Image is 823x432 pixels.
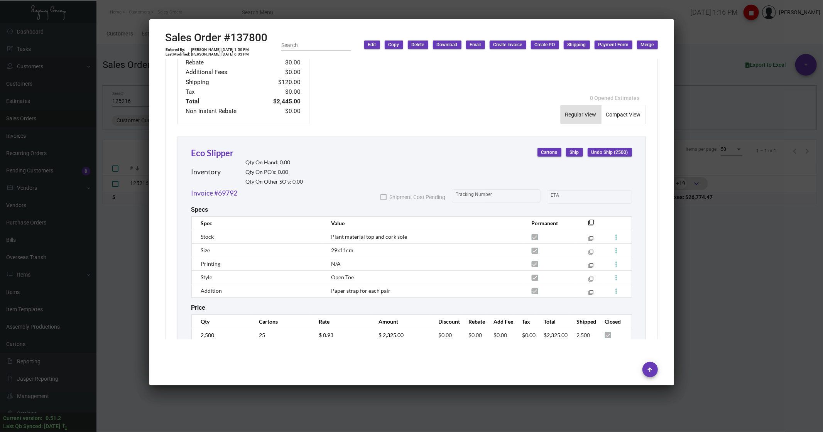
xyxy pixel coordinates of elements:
[389,42,399,48] span: Copy
[3,414,42,422] div: Current version:
[535,42,555,48] span: Create PO
[191,304,206,311] h2: Price
[433,40,461,49] button: Download
[201,274,213,280] span: Style
[595,40,632,49] button: Payment Form
[544,332,568,338] span: $2,325.00
[186,106,260,116] td: Non Instant Rebate
[191,168,221,176] h2: Inventory
[437,42,458,48] span: Download
[166,52,191,57] td: Last Modified:
[331,260,341,267] span: N/A
[191,188,238,198] a: Invoice #69792
[46,414,61,422] div: 0.51.2
[371,315,431,328] th: Amount
[186,87,260,97] td: Tax
[566,148,583,157] button: Ship
[524,216,577,230] th: Permanent
[390,192,446,202] span: Shipment Cost Pending
[201,287,222,294] span: Addition
[514,315,536,328] th: Tax
[486,315,514,328] th: Add Fee
[323,216,524,230] th: Value
[191,216,323,230] th: Spec
[201,233,214,240] span: Stock
[522,332,536,338] span: $0.00
[564,40,590,49] button: Shipping
[260,58,301,67] td: $0.00
[191,206,208,213] h2: Specs
[331,287,390,294] span: Paper strap for each pair
[201,247,210,253] span: Size
[246,159,303,166] h2: Qty On Hand: 0.00
[191,315,251,328] th: Qty
[568,42,586,48] span: Shipping
[251,315,311,328] th: Cartons
[246,169,303,175] h2: Qty On PO’s: 0.00
[186,67,260,77] td: Additional Fees
[246,179,303,185] h2: Qty On Other SO’s: 0.00
[408,40,428,49] button: Delete
[588,222,595,228] mat-icon: filter_none
[470,42,481,48] span: Email
[186,58,260,67] td: Rebate
[364,40,380,49] button: Edit
[331,233,407,240] span: Plant material top and cork sole
[438,332,452,338] span: $0.00
[331,274,354,280] span: Open Toe
[584,91,646,105] button: 0 Opened Estimates
[260,67,301,77] td: $0.00
[590,95,640,101] span: 0 Opened Estimates
[581,194,618,200] input: End date
[536,315,569,328] th: Total
[466,40,485,49] button: Email
[541,149,558,156] span: Cartons
[490,40,526,49] button: Create Invoice
[637,40,658,49] button: Merge
[260,106,301,116] td: $0.00
[186,78,260,87] td: Shipping
[331,247,353,253] span: 29x11cm
[385,40,403,49] button: Copy
[493,42,522,48] span: Create Invoice
[260,87,301,97] td: $0.00
[597,315,632,328] th: Closed
[576,332,590,338] span: 2,500
[602,105,646,124] button: Compact View
[588,278,593,283] mat-icon: filter_none
[412,42,424,48] span: Delete
[368,42,376,48] span: Edit
[191,47,250,52] td: [PERSON_NAME] [DATE] 1:50 PM
[166,47,191,52] td: Entered By:
[461,315,486,328] th: Rebate
[537,148,561,157] button: Cartons
[569,315,597,328] th: Shipped
[311,315,371,328] th: Rate
[468,332,482,338] span: $0.00
[531,40,559,49] button: Create PO
[260,78,301,87] td: $120.00
[3,422,60,430] div: Last Qb Synced: [DATE]
[561,105,601,124] button: Regular View
[588,148,632,157] button: Undo Ship (2500)
[570,149,579,156] span: Ship
[191,52,250,57] td: [PERSON_NAME] [DATE] 6:03 PM
[260,97,301,106] td: $2,445.00
[641,42,654,48] span: Merge
[591,149,628,156] span: Undo Ship (2500)
[191,148,234,158] a: Eco Slipper
[588,238,593,243] mat-icon: filter_none
[166,31,268,44] h2: Sales Order #137800
[186,97,260,106] td: Total
[493,332,507,338] span: $0.00
[588,292,593,297] mat-icon: filter_none
[588,265,593,270] mat-icon: filter_none
[588,251,593,256] mat-icon: filter_none
[598,42,629,48] span: Payment Form
[201,260,221,267] span: Printing
[431,315,461,328] th: Discount
[551,194,575,200] input: Start date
